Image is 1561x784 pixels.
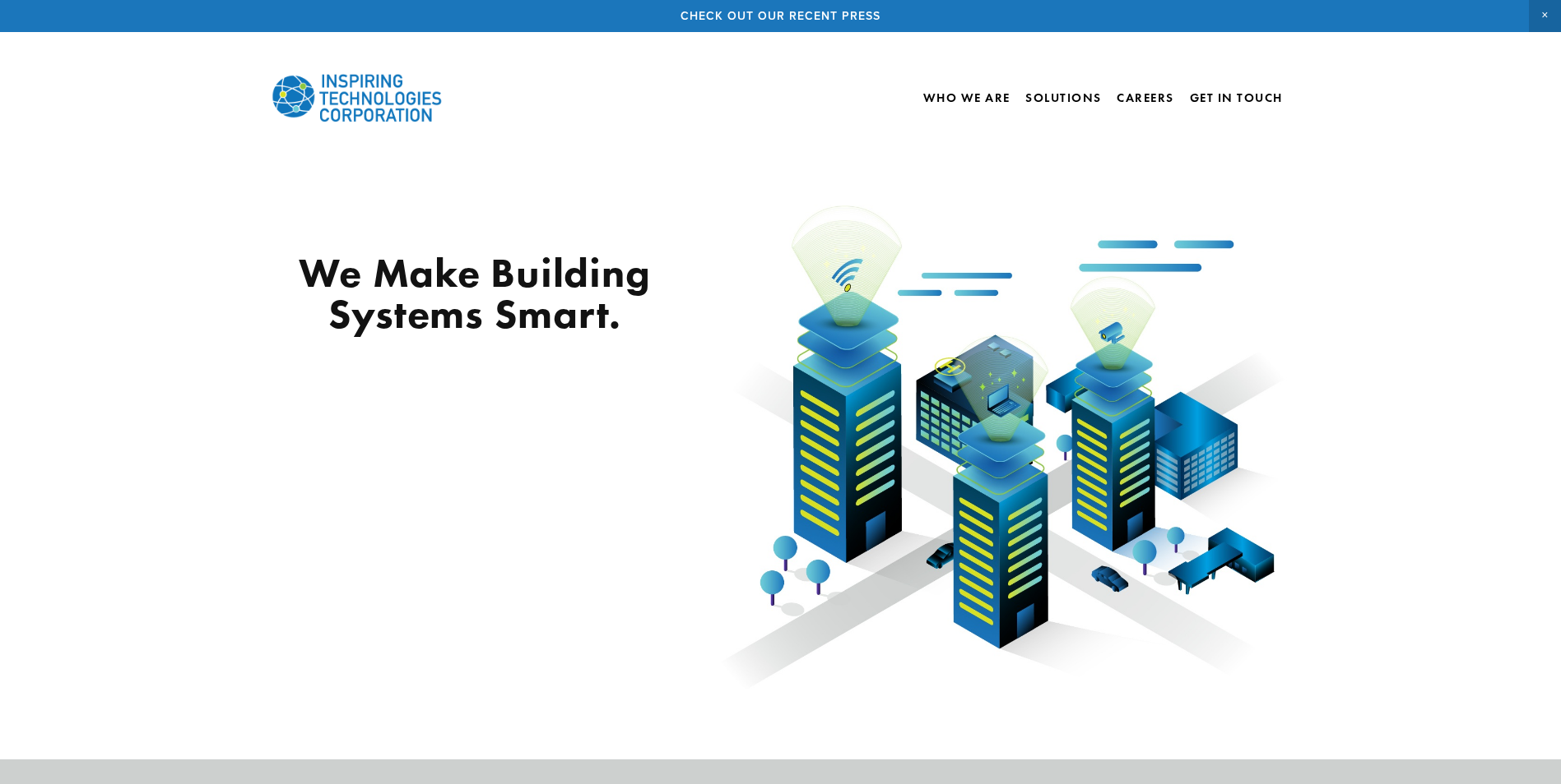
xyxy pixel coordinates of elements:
[1117,84,1174,112] a: Careers
[1190,84,1283,112] a: Get In Touch
[707,196,1290,702] img: ITC-Landing-Page-Smart-Buildings-1500b.jpg
[1025,90,1102,105] a: Solutions
[271,252,680,334] h1: We make Building Systems Smart.
[271,61,444,135] img: Inspiring Technologies Corp – A Building Technologies Company
[923,84,1010,112] a: Who We Are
